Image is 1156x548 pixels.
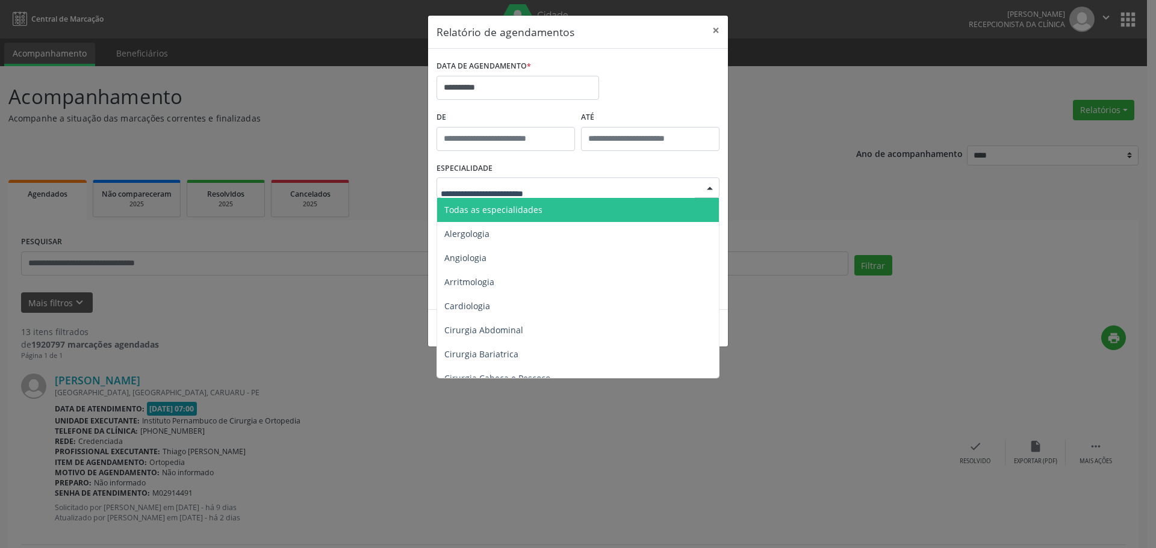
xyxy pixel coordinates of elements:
label: ATÉ [581,108,719,127]
span: Angiologia [444,252,486,263]
label: ESPECIALIDADE [437,159,493,178]
h5: Relatório de agendamentos [437,24,574,40]
span: Cirurgia Abdominal [444,324,523,336]
span: Alergologia [444,228,489,239]
span: Arritmologia [444,276,494,288]
label: DATA DE AGENDAMENTO [437,57,531,76]
button: Close [704,16,728,45]
span: Cirurgia Bariatrica [444,348,518,360]
span: Cardiologia [444,300,490,312]
label: De [437,108,575,127]
span: Todas as especialidades [444,204,542,215]
span: Cirurgia Cabeça e Pescoço [444,372,550,384]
